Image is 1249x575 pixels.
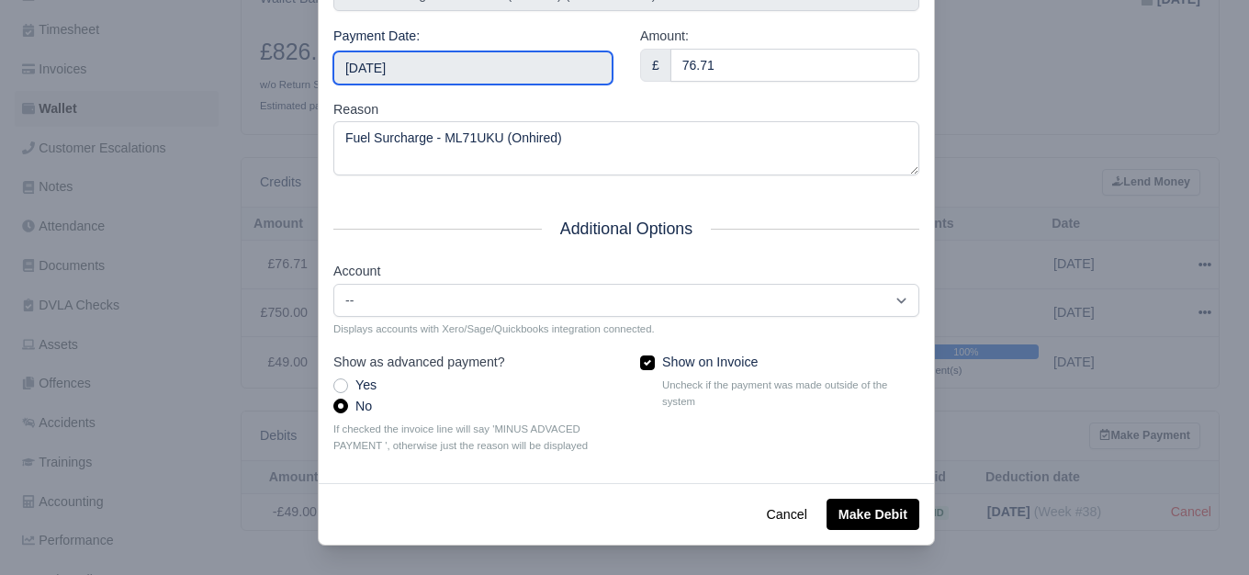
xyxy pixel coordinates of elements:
[662,377,919,410] small: Uncheck if the payment was made outside of the system
[640,26,689,47] label: Amount:
[355,375,377,396] label: Yes
[333,220,919,239] h5: Additional Options
[333,261,380,282] label: Account
[333,99,378,120] label: Reason
[333,26,420,47] label: Payment Date:
[333,321,919,337] small: Displays accounts with Xero/Sage/Quickbooks integration connected.
[333,352,505,373] label: Show as advanced payment?
[1157,487,1249,575] iframe: Chat Widget
[670,49,919,82] input: 0.00
[827,499,919,530] button: Make Debit
[333,51,613,85] input: Use the arrow keys to pick a date
[662,352,758,373] label: Show on Invoice
[355,396,372,417] label: No
[755,499,819,530] button: Cancel
[640,49,671,82] div: £
[333,421,613,454] small: If checked the invoice line will say 'MINUS ADVACED PAYMENT ', otherwise just the reason will be ...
